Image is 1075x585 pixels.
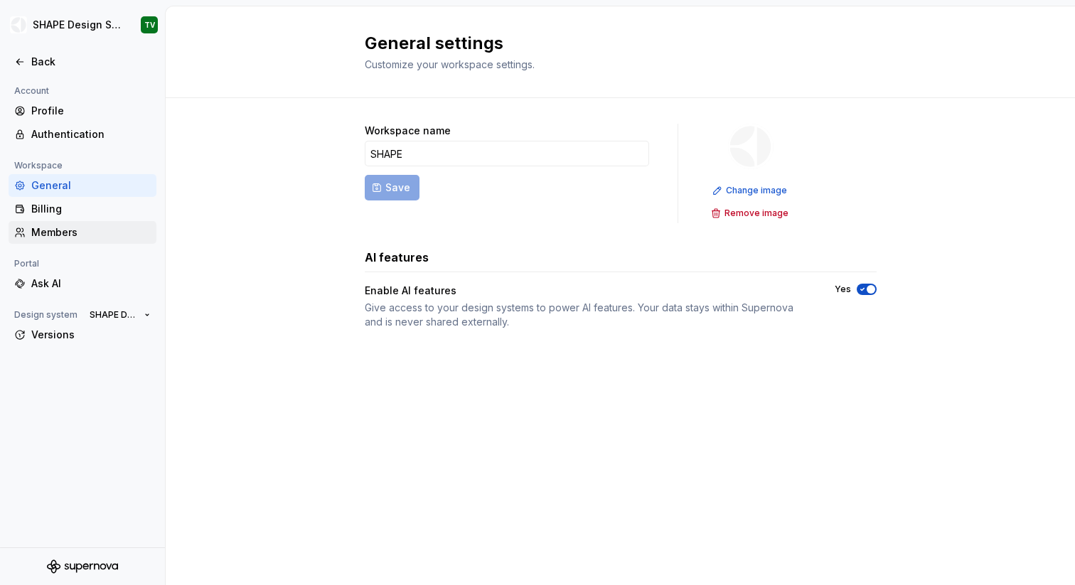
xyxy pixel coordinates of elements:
[365,32,860,55] h2: General settings
[90,309,139,321] span: SHAPE Design System
[9,198,156,220] a: Billing
[9,255,45,272] div: Portal
[707,203,795,223] button: Remove image
[31,225,151,240] div: Members
[835,284,851,295] label: Yes
[31,178,151,193] div: General
[31,104,151,118] div: Profile
[144,19,155,31] div: TV
[365,58,535,70] span: Customize your workspace settings.
[31,55,151,69] div: Back
[31,127,151,141] div: Authentication
[31,277,151,291] div: Ask AI
[728,124,774,169] img: 1131f18f-9b94-42a4-847a-eabb54481545.png
[10,16,27,33] img: 1131f18f-9b94-42a4-847a-eabb54481545.png
[9,174,156,197] a: General
[9,221,156,244] a: Members
[9,157,68,174] div: Workspace
[724,208,788,219] span: Remove image
[9,323,156,346] a: Versions
[31,328,151,342] div: Versions
[365,249,429,266] h3: AI features
[365,284,809,298] div: Enable AI features
[726,185,787,196] span: Change image
[9,123,156,146] a: Authentication
[47,559,118,574] svg: Supernova Logo
[365,124,451,138] label: Workspace name
[9,306,83,323] div: Design system
[708,181,793,200] button: Change image
[3,9,162,41] button: SHAPE Design SystemTV
[9,50,156,73] a: Back
[31,202,151,216] div: Billing
[365,301,809,329] div: Give access to your design systems to power AI features. Your data stays within Supernova and is ...
[9,82,55,100] div: Account
[33,18,124,32] div: SHAPE Design System
[9,100,156,122] a: Profile
[9,272,156,295] a: Ask AI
